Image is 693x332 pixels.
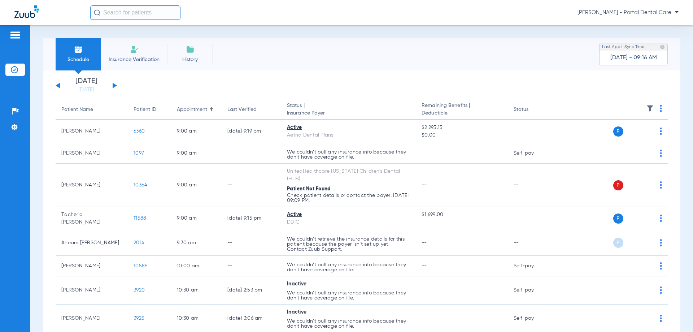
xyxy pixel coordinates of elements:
td: -- [222,256,281,276]
span: 10585 [134,263,148,268]
span: $0.00 [422,131,502,139]
td: [PERSON_NAME] [56,164,128,207]
div: Inactive [287,309,410,316]
div: Patient ID [134,106,165,113]
input: Search for patients [90,5,180,20]
td: 10:30 AM [171,276,222,305]
div: Inactive [287,280,410,288]
span: -- [422,316,427,321]
td: [PERSON_NAME] [56,276,128,305]
span: -- [422,288,427,293]
td: [PERSON_NAME] [56,256,128,276]
td: -- [508,230,557,256]
td: Self-pay [508,256,557,276]
span: P [613,238,623,248]
td: [DATE] 9:15 PM [222,207,281,230]
td: [PERSON_NAME] [56,143,128,164]
span: Last Appt. Sync Time: [602,43,645,51]
li: [DATE] [65,78,108,94]
span: 2014 [134,240,144,245]
img: group-dot-blue.svg [660,181,662,189]
p: We couldn’t retrieve the insurance details for this patient because the payer isn’t set up yet. C... [287,237,410,252]
span: -- [422,219,502,226]
td: 9:00 AM [171,143,222,164]
img: group-dot-blue.svg [660,262,662,270]
span: 6360 [134,129,145,134]
td: 10:00 AM [171,256,222,276]
td: -- [508,120,557,143]
span: Schedule [61,56,95,63]
img: History [186,45,195,54]
td: 9:00 AM [171,120,222,143]
th: Status | [281,100,416,120]
td: Tacheria [PERSON_NAME] [56,207,128,230]
span: Insurance Verification [106,56,162,63]
p: We couldn’t pull any insurance info because they don’t have coverage on file. [287,262,410,272]
img: group-dot-blue.svg [660,150,662,157]
span: Patient Not Found [287,186,331,191]
div: Patient ID [134,106,156,113]
td: -- [508,164,557,207]
div: Patient Name [61,106,93,113]
span: 3925 [134,316,144,321]
img: Manual Insurance Verification [130,45,139,54]
span: Deductible [422,109,502,117]
img: group-dot-blue.svg [660,215,662,222]
img: group-dot-blue.svg [660,286,662,294]
div: Aetna Dental Plans [287,131,410,139]
span: [PERSON_NAME] - Portal Dental Care [577,9,679,16]
td: -- [222,164,281,207]
img: Schedule [74,45,83,54]
span: 3920 [134,288,145,293]
span: Insurance Payer [287,109,410,117]
p: We couldn’t pull any insurance info because they don’t have coverage on file. [287,150,410,160]
span: -- [422,182,427,187]
span: -- [422,263,427,268]
td: -- [222,230,281,256]
span: $2,295.15 [422,124,502,131]
p: We couldn’t pull any insurance info because they don’t have coverage on file. [287,319,410,329]
img: group-dot-blue.svg [660,239,662,246]
span: $1,699.00 [422,211,502,219]
a: [DATE] [65,86,108,94]
td: 9:00 AM [171,164,222,207]
img: hamburger-icon [9,31,21,39]
td: Aheam [PERSON_NAME] [56,230,128,256]
img: group-dot-blue.svg [660,105,662,112]
img: group-dot-blue.svg [660,128,662,135]
td: [DATE] 9:19 PM [222,120,281,143]
td: 9:30 AM [171,230,222,256]
span: -- [422,151,427,156]
span: 1097 [134,151,144,156]
div: DDIC [287,219,410,226]
td: [DATE] 2:53 PM [222,276,281,305]
p: Check patient details or contact the payer. [DATE] 09:09 PM. [287,193,410,203]
iframe: Chat Widget [657,297,693,332]
span: 10354 [134,182,147,187]
th: Status [508,100,557,120]
span: P [613,180,623,190]
span: P [613,126,623,137]
td: -- [222,143,281,164]
div: Patient Name [61,106,122,113]
span: [DATE] - 09:16 AM [610,54,657,61]
td: [PERSON_NAME] [56,120,128,143]
td: Self-pay [508,276,557,305]
span: 11588 [134,216,146,221]
p: We couldn’t pull any insurance info because they don’t have coverage on file. [287,290,410,301]
span: History [173,56,207,63]
div: Appointment [177,106,207,113]
td: Self-pay [508,143,557,164]
div: Appointment [177,106,216,113]
div: Active [287,211,410,219]
span: -- [422,240,427,245]
img: filter.svg [646,105,654,112]
div: Last Verified [227,106,275,113]
img: Search Icon [94,9,100,16]
img: last sync help info [660,44,665,49]
div: UnitedHealthcare [US_STATE] Children's Dental - (HUB) [287,168,410,183]
span: P [613,214,623,224]
td: -- [508,207,557,230]
div: Active [287,124,410,131]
